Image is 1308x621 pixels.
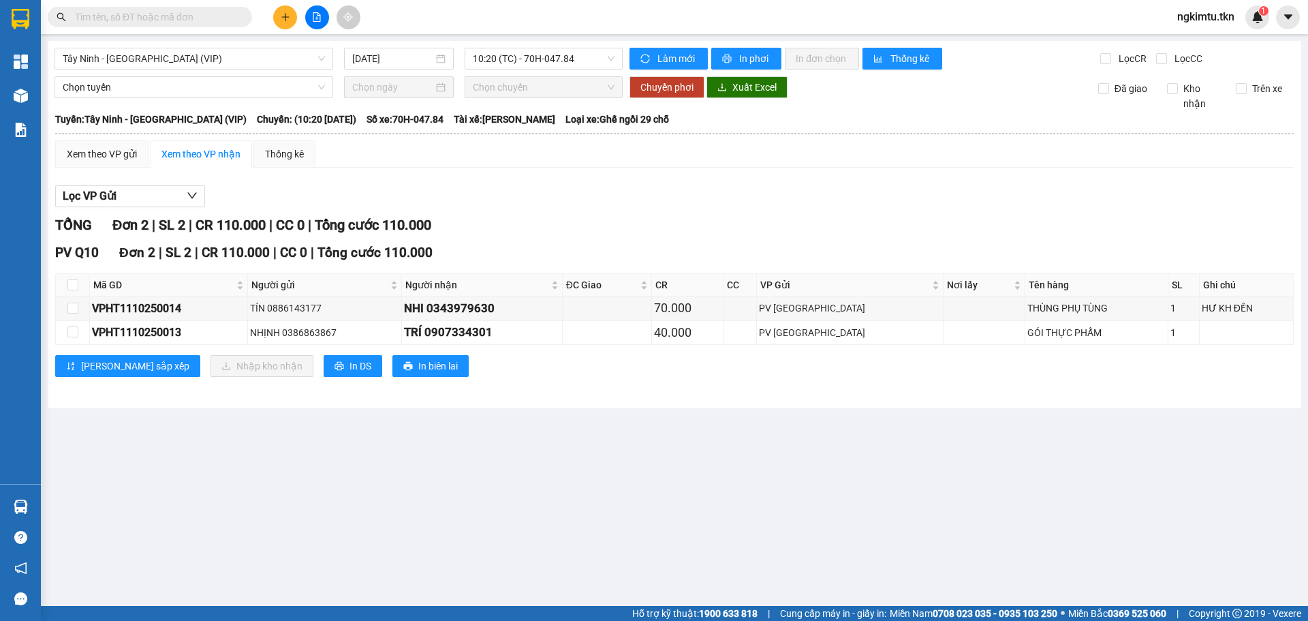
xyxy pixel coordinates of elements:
button: caret-down [1276,5,1300,29]
button: plus [273,5,297,29]
div: TRÍ 0907334301 [404,323,560,342]
span: 1 [1261,6,1266,16]
span: Loại xe: Ghế ngồi 29 chỗ [565,112,669,127]
span: ĐC Giao [566,277,638,292]
span: sort-ascending [66,361,76,372]
input: Chọn ngày [352,80,433,95]
li: [STREET_ADDRESS][PERSON_NAME]. [GEOGRAPHIC_DATA], Tỉnh [GEOGRAPHIC_DATA] [127,33,570,50]
span: VP Gửi [760,277,930,292]
img: logo-vxr [12,9,29,29]
span: Xuất Excel [732,80,777,95]
div: GÓI THỰC PHẨM [1027,325,1166,340]
b: Tuyến: Tây Ninh - [GEOGRAPHIC_DATA] (VIP) [55,114,247,125]
span: | [273,245,277,260]
span: CC 0 [280,245,307,260]
span: ⚪️ [1061,611,1065,616]
span: printer [722,54,734,65]
span: search [57,12,66,22]
button: printerIn phơi [711,48,781,70]
div: Xem theo VP gửi [67,147,137,162]
td: VPHT1110250013 [90,321,248,345]
span: Người gửi [251,277,388,292]
span: plus [281,12,290,22]
span: download [717,82,727,93]
th: CR [652,274,723,297]
span: Chọn chuyến [473,77,614,97]
th: Ghi chú [1200,274,1294,297]
span: Người nhận [405,277,548,292]
span: CR 110.000 [202,245,270,260]
span: Số xe: 70H-047.84 [367,112,443,127]
span: 10:20 (TC) - 70H-047.84 [473,48,614,69]
span: | [189,217,192,233]
span: Chuyến: (10:20 [DATE]) [257,112,356,127]
span: printer [403,361,413,372]
span: Thống kê [890,51,931,66]
div: HƯ KH ĐỀN [1202,301,1291,316]
td: PV Hòa Thành [757,297,944,320]
span: bar-chart [873,54,885,65]
button: file-add [305,5,329,29]
span: Đơn 2 [112,217,149,233]
span: Đơn 2 [119,245,155,260]
span: In phơi [739,51,770,66]
input: 11/10/2025 [352,51,433,66]
img: warehouse-icon [14,500,28,514]
span: SL 2 [159,217,185,233]
button: downloadXuất Excel [706,76,788,98]
div: 1 [1170,301,1196,316]
img: logo.jpg [17,17,85,85]
button: bar-chartThống kê [862,48,942,70]
button: sort-ascending[PERSON_NAME] sắp xếp [55,355,200,377]
div: 40.000 [654,323,720,342]
span: | [269,217,272,233]
td: VPHT1110250014 [90,297,248,320]
div: VPHT1110250013 [92,324,245,341]
span: SL 2 [166,245,191,260]
span: Tổng cước 110.000 [315,217,431,233]
span: file-add [312,12,322,22]
span: In DS [349,359,371,374]
span: PV Q10 [55,245,99,260]
span: sync [640,54,652,65]
span: | [1177,606,1179,621]
span: Lọc VP Gửi [63,187,116,205]
td: PV Hòa Thành [757,321,944,345]
span: Nơi lấy [947,277,1011,292]
span: aim [343,12,353,22]
span: copyright [1232,609,1242,618]
span: Cung cấp máy in - giấy in: [780,606,886,621]
span: TỔNG [55,217,92,233]
div: PV [GEOGRAPHIC_DATA] [759,301,941,316]
span: CC 0 [276,217,305,233]
span: Lọc CR [1113,51,1149,66]
strong: 1900 633 818 [699,608,758,619]
div: PV [GEOGRAPHIC_DATA] [759,325,941,340]
img: warehouse-icon [14,89,28,103]
button: In đơn chọn [785,48,859,70]
div: 1 [1170,325,1196,340]
div: NHỊNH 0386863867 [250,325,399,340]
th: Tên hàng [1025,274,1169,297]
button: downloadNhập kho nhận [211,355,313,377]
div: THÙNG PHỤ TÙNG [1027,301,1166,316]
span: Chọn tuyến [63,77,325,97]
img: dashboard-icon [14,55,28,69]
span: Lọc CC [1169,51,1204,66]
span: caret-down [1282,11,1294,23]
span: printer [334,361,344,372]
span: down [187,190,198,201]
strong: 0369 525 060 [1108,608,1166,619]
span: | [159,245,162,260]
button: printerIn DS [324,355,382,377]
strong: 0708 023 035 - 0935 103 250 [933,608,1057,619]
span: Mã GD [93,277,234,292]
img: icon-new-feature [1251,11,1264,23]
button: aim [337,5,360,29]
button: printerIn biên lai [392,355,469,377]
span: Miền Nam [890,606,1057,621]
span: ngkimtu.tkn [1166,8,1245,25]
span: Kho nhận [1178,81,1226,111]
button: syncLàm mới [629,48,708,70]
sup: 1 [1259,6,1268,16]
